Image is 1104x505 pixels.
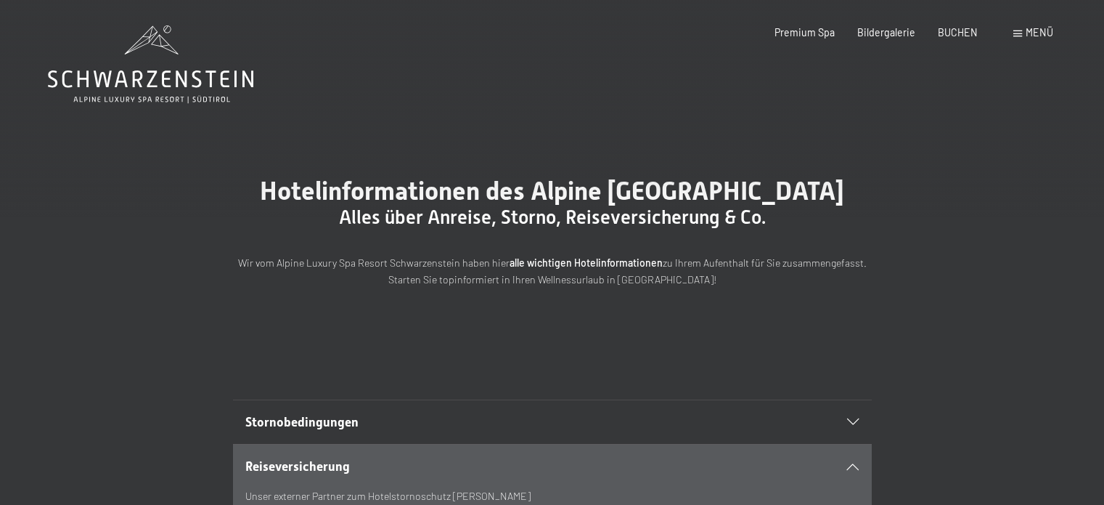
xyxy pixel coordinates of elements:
span: Stornobedingungen [245,415,359,429]
a: Premium Spa [774,26,835,39]
span: Reiseversicherung [245,459,350,474]
span: Alles über Anreise, Storno, Reiseversicherung & Co. [339,206,766,228]
span: Menü [1026,26,1053,39]
a: Bildergalerie [857,26,915,39]
a: BUCHEN [938,26,978,39]
p: Wir vom Alpine Luxury Spa Resort Schwarzenstein haben hier zu Ihrem Aufenthalt für Sie zusammenge... [233,255,872,288]
strong: alle wichtigen Hotelinformationen [510,256,663,269]
span: Hotelinformationen des Alpine [GEOGRAPHIC_DATA] [260,176,844,206]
